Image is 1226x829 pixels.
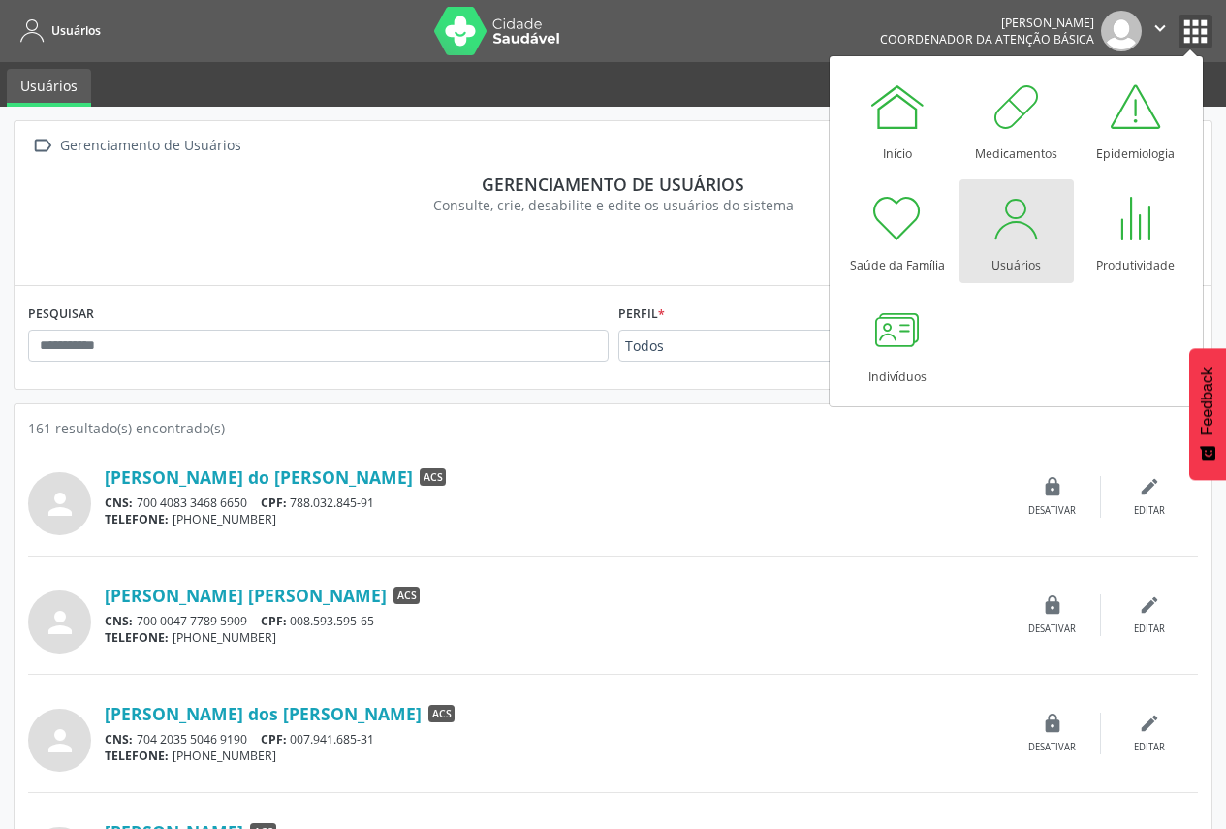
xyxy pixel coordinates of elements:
i: lock [1042,476,1063,497]
i:  [1149,17,1171,39]
span: CPF: [261,731,287,748]
div: Desativar [1028,741,1076,754]
div: Editar [1134,622,1165,636]
i: person [43,723,78,758]
span: ACS [428,705,455,722]
i: person [43,487,78,522]
a:  Gerenciamento de Usuários [28,132,244,160]
div: Desativar [1028,504,1076,518]
a: Indivíduos [840,291,955,395]
a: [PERSON_NAME] [PERSON_NAME] [105,585,387,606]
div: Editar [1134,504,1165,518]
button:  [1142,11,1179,51]
div: Gerenciamento de usuários [42,174,1184,195]
span: Coordenador da Atenção Básica [880,31,1094,48]
i: edit [1139,476,1160,497]
a: [PERSON_NAME] dos [PERSON_NAME] [105,703,422,724]
button: apps [1179,15,1212,48]
a: Usuários [14,15,101,47]
img: img [1101,11,1142,51]
span: ACS [420,468,446,486]
a: Epidemiologia [1079,68,1193,172]
i:  [28,132,56,160]
span: Feedback [1199,367,1216,435]
a: Medicamentos [959,68,1074,172]
span: CNS: [105,613,133,629]
i: edit [1139,594,1160,616]
div: 704 2035 5046 9190 007.941.685-31 [105,731,1004,748]
div: Gerenciamento de Usuários [56,132,244,160]
a: Início [840,68,955,172]
span: Todos [625,336,864,356]
div: [PHONE_NUMBER] [105,629,1004,646]
a: [PERSON_NAME] do [PERSON_NAME] [105,466,413,488]
a: Usuários [959,179,1074,283]
span: Usuários [51,22,101,39]
div: Editar [1134,741,1165,754]
i: edit [1139,713,1160,734]
i: person [43,605,78,640]
span: ACS [393,587,420,604]
div: Consulte, crie, desabilite e edite os usuários do sistema [42,195,1184,215]
span: CNS: [105,494,133,511]
a: Produtividade [1079,179,1193,283]
span: TELEFONE: [105,748,169,764]
div: [PERSON_NAME] [880,15,1094,31]
label: Perfil [618,300,665,330]
span: CNS: [105,731,133,748]
div: [PHONE_NUMBER] [105,748,1004,764]
div: 161 resultado(s) encontrado(s) [28,418,1198,438]
span: TELEFONE: [105,629,169,646]
button: Feedback - Mostrar pesquisa [1189,348,1226,480]
a: Saúde da Família [840,179,955,283]
a: Usuários [7,69,91,107]
span: CPF: [261,613,287,629]
i: lock [1042,594,1063,616]
span: CPF: [261,494,287,511]
div: 700 0047 7789 5909 008.593.595-65 [105,613,1004,629]
div: Desativar [1028,622,1076,636]
label: PESQUISAR [28,300,94,330]
span: TELEFONE: [105,511,169,527]
i: lock [1042,713,1063,734]
div: 700 4083 3468 6650 788.032.845-91 [105,494,1004,511]
div: [PHONE_NUMBER] [105,511,1004,527]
